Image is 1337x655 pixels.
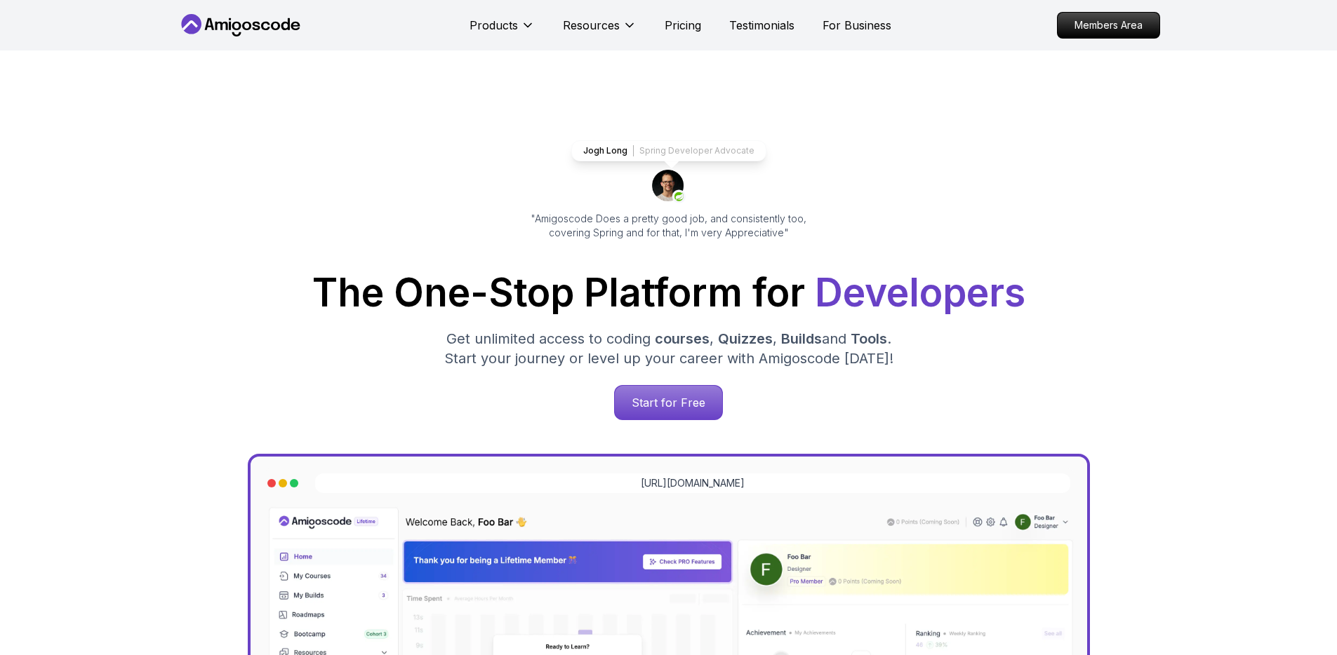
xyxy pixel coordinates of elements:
[470,17,518,34] p: Products
[1057,12,1160,39] a: Members Area
[815,269,1025,316] span: Developers
[729,17,794,34] a: Testimonials
[583,145,627,156] p: Jogh Long
[563,17,637,45] button: Resources
[512,212,826,240] p: "Amigoscode Does a pretty good job, and consistently too, covering Spring and for that, I'm very ...
[851,330,887,347] span: Tools
[614,385,723,420] a: Start for Free
[433,329,905,368] p: Get unlimited access to coding , , and . Start your journey or level up your career with Amigosco...
[189,274,1149,312] h1: The One-Stop Platform for
[655,330,710,347] span: courses
[823,17,891,34] a: For Business
[470,17,535,45] button: Products
[615,386,722,419] p: Start for Free
[1058,13,1159,38] p: Members Area
[718,330,773,347] span: Quizzes
[665,17,701,34] a: Pricing
[563,17,620,34] p: Resources
[781,330,822,347] span: Builds
[652,170,686,203] img: josh long
[641,476,745,490] a: [URL][DOMAIN_NAME]
[639,145,754,156] p: Spring Developer Advocate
